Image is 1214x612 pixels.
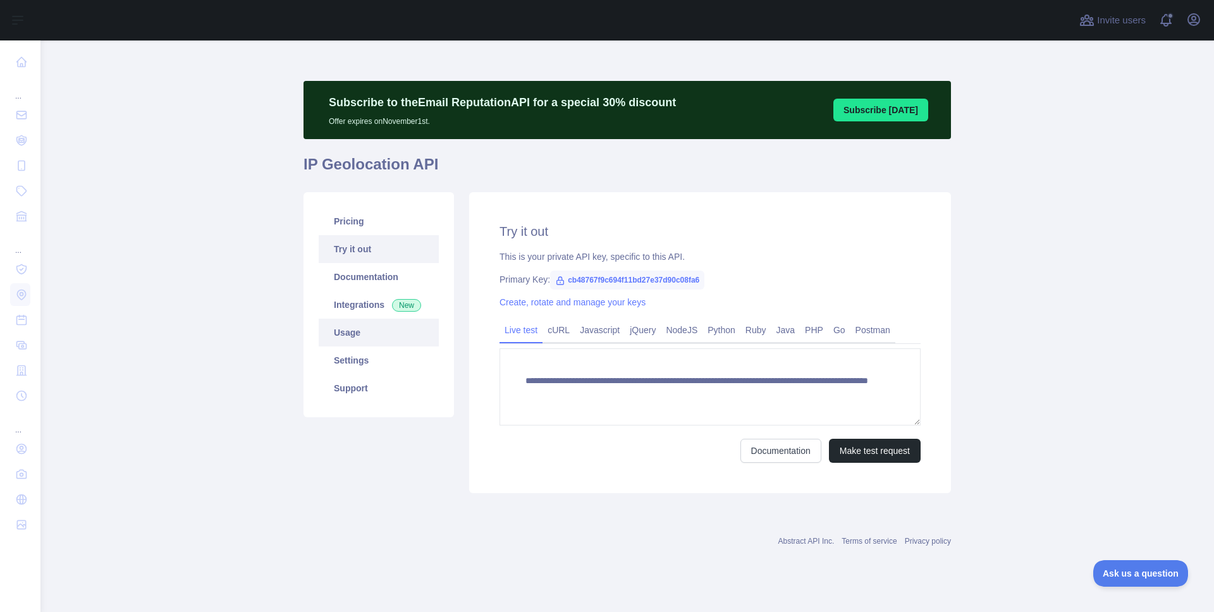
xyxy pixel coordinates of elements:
a: Documentation [740,439,821,463]
a: Go [828,320,850,340]
a: Integrations New [319,291,439,319]
a: Java [771,320,800,340]
a: Usage [319,319,439,346]
h1: IP Geolocation API [303,154,951,185]
iframe: Toggle Customer Support [1093,560,1189,587]
span: New [392,299,421,312]
a: Try it out [319,235,439,263]
a: jQuery [625,320,661,340]
div: ... [10,76,30,101]
a: Create, rotate and manage your keys [500,297,646,307]
a: Postman [850,320,895,340]
a: Support [319,374,439,402]
div: This is your private API key, specific to this API. [500,250,921,263]
a: Terms of service [842,537,897,546]
a: Privacy policy [905,537,951,546]
a: Python [702,320,740,340]
a: Settings [319,346,439,374]
button: Make test request [829,439,921,463]
a: PHP [800,320,828,340]
div: ... [10,230,30,255]
p: Offer expires on November 1st. [329,111,676,126]
div: Primary Key: [500,273,921,286]
a: NodeJS [661,320,702,340]
div: ... [10,410,30,435]
a: Abstract API Inc. [778,537,835,546]
a: Pricing [319,207,439,235]
p: Subscribe to the Email Reputation API for a special 30 % discount [329,94,676,111]
h2: Try it out [500,223,921,240]
a: Live test [500,320,543,340]
a: cURL [543,320,575,340]
button: Subscribe [DATE] [833,99,928,121]
a: Documentation [319,263,439,291]
span: Invite users [1097,13,1146,28]
span: cb48767f9c694f11bd27e37d90c08fa6 [550,271,704,290]
a: Javascript [575,320,625,340]
a: Ruby [740,320,771,340]
button: Invite users [1077,10,1148,30]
